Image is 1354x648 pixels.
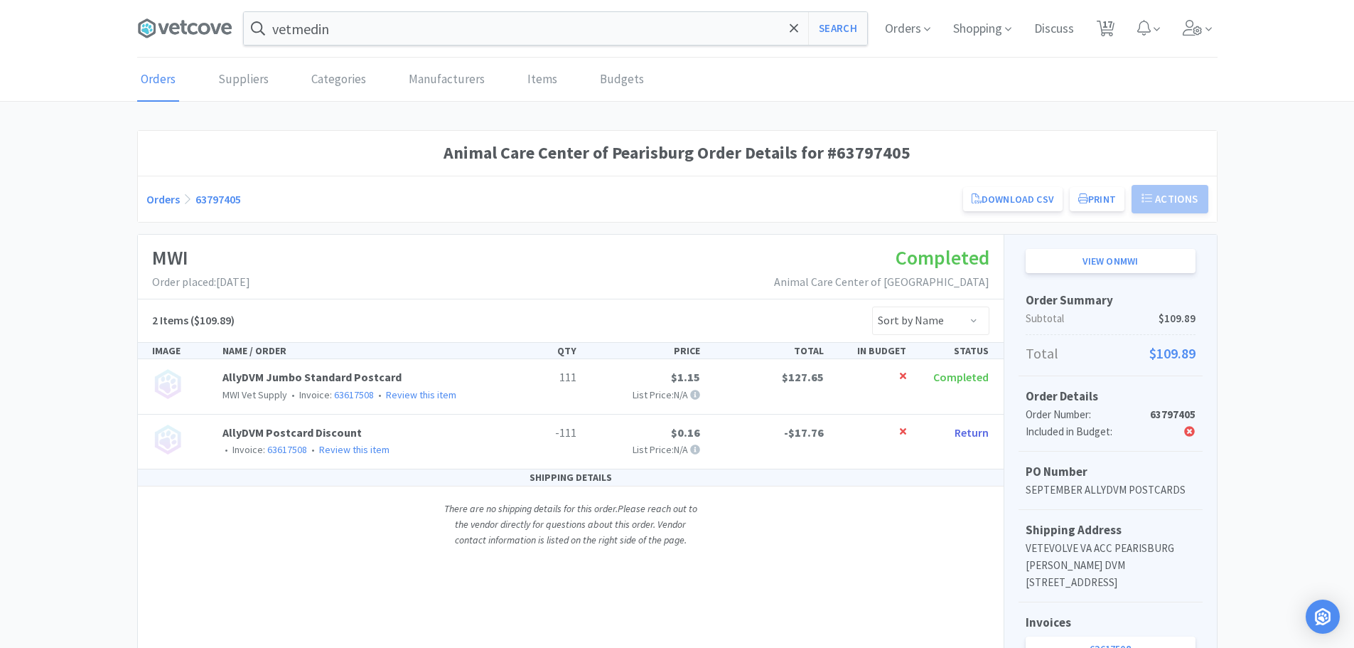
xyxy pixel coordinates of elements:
h5: PO Number [1026,462,1196,482]
div: STATUS [912,343,994,358]
div: Included in Budget: [1026,423,1139,440]
p: Order placed: [DATE] [152,273,250,292]
a: 63797405 [195,192,241,206]
a: Budgets [596,58,648,102]
span: Completed [933,370,989,384]
button: Print [1070,187,1124,211]
div: TOTAL [706,343,829,358]
p: 111 [505,368,576,387]
button: Search [808,12,867,45]
p: -111 [505,424,576,442]
div: Order Number: [1026,406,1139,423]
p: SEPTEMBER ALLYDVM POSTCARDS [1026,482,1196,499]
h5: Invoices [1026,613,1196,632]
span: $127.65 [782,370,824,384]
div: PRICE [582,343,706,358]
img: no_image.png [152,424,183,455]
p: Subtotal [1026,310,1196,327]
div: NAME / ORDER [217,343,500,358]
span: • [309,443,317,456]
p: List Price: N/A [588,442,700,457]
h5: Order Details [1026,387,1196,406]
span: AllyDVM Jumbo Standard Postcard [222,370,402,384]
span: Invoice: [287,388,374,401]
p: List Price: N/A [588,387,700,403]
span: Completed [896,245,989,270]
span: $109.89 [1149,342,1196,365]
p: VETEVOLVE VA ACC PEARISBURG [PERSON_NAME] DVM [STREET_ADDRESS] [1026,540,1196,591]
span: $109.89 [1159,310,1196,327]
img: no_image.png [152,368,183,400]
a: 63617508 [334,388,374,401]
a: View onMWI [1026,249,1196,273]
a: Manufacturers [405,58,488,102]
h1: MWI [152,242,250,274]
span: 2 Items [152,313,188,327]
a: Review this item [386,388,456,401]
a: Orders [137,58,179,102]
a: Orders [146,192,180,206]
span: AllyDVM Postcard Discount [222,425,362,440]
div: SHIPPING DETAILS [138,469,1004,486]
div: QTY [500,343,582,358]
div: Open Intercom Messenger [1306,600,1340,634]
a: Download CSV [963,187,1063,211]
h5: Order Summary [1026,291,1196,310]
a: 17 [1091,24,1120,37]
input: Search by item, sku, manufacturer, ingredient, size... [244,12,867,45]
a: Discuss [1028,23,1080,36]
span: • [289,388,297,401]
a: Suppliers [215,58,272,102]
span: $0.16 [671,425,700,440]
h1: Animal Care Center of Pearisburg Order Details for #63797405 [146,139,1208,166]
i: There are no shipping details for this order. Please reach out to the vendor directly for questio... [444,502,697,547]
a: Items [524,58,561,102]
a: Review this item [319,443,389,456]
span: Invoice: [222,443,307,456]
span: Return [955,425,989,440]
h5: Shipping Address [1026,521,1196,540]
h5: ($109.89) [152,312,235,330]
p: Animal Care Center of [GEOGRAPHIC_DATA] [774,273,989,292]
strong: 63797405 [1150,408,1196,421]
span: • [222,443,230,456]
div: IMAGE [146,343,217,358]
span: MWI Vet Supply [222,388,287,401]
div: IN BUDGET [829,343,912,358]
a: 63617508 [267,443,307,456]
p: Total [1026,342,1196,365]
span: • [376,388,384,401]
a: Categories [308,58,370,102]
span: $1.15 [671,370,700,384]
span: -$17.76 [784,425,824,440]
